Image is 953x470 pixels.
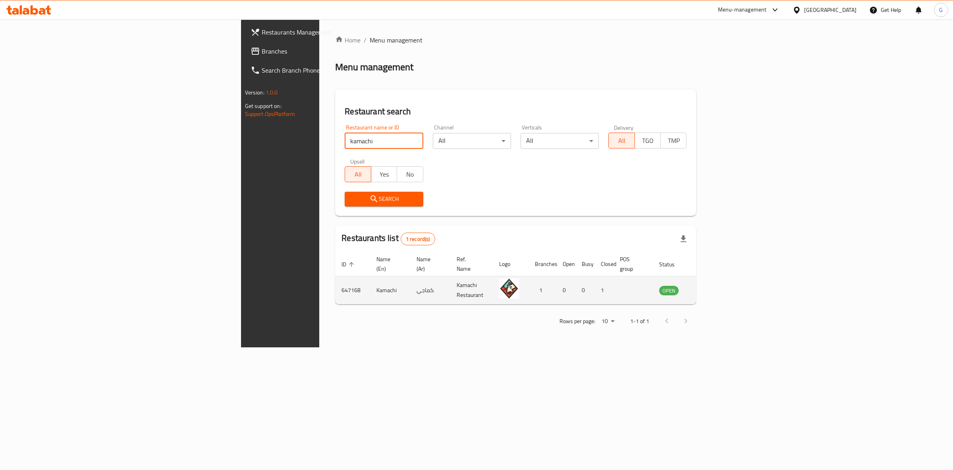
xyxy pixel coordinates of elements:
[401,235,435,243] span: 1 record(s)
[559,316,595,326] p: Rows per page:
[608,133,635,148] button: All
[371,166,397,182] button: Yes
[341,260,357,269] span: ID
[244,42,400,61] a: Branches
[804,6,857,14] div: [GEOGRAPHIC_DATA]
[345,192,423,206] button: Search
[529,276,556,304] td: 1
[635,133,661,148] button: TGO
[450,276,493,304] td: Kamachi Restaurant
[638,135,658,146] span: TGO
[529,252,556,276] th: Branches
[575,252,594,276] th: Busy
[335,252,722,304] table: enhanced table
[718,5,767,15] div: Menu-management
[939,6,943,14] span: G
[594,252,613,276] th: Closed
[417,254,441,274] span: Name (Ar)
[556,252,575,276] th: Open
[400,169,420,180] span: No
[345,166,371,182] button: All
[694,252,722,276] th: Action
[245,87,264,98] span: Version:
[266,87,278,98] span: 1.0.0
[612,135,631,146] span: All
[348,169,368,180] span: All
[674,229,693,248] div: Export file
[556,276,575,304] td: 0
[598,316,617,327] div: Rows per page:
[376,254,401,274] span: Name (En)
[262,27,394,37] span: Restaurants Management
[410,276,450,304] td: كماجي
[345,133,423,149] input: Search for restaurant name or ID..
[664,135,683,146] span: TMP
[262,46,394,56] span: Branches
[614,125,634,130] label: Delivery
[350,158,365,164] label: Upsell
[341,232,435,245] h2: Restaurants list
[401,233,435,245] div: Total records count
[499,279,519,299] img: Kamachi
[433,133,511,149] div: All
[244,23,400,42] a: Restaurants Management
[245,101,282,111] span: Get support on:
[245,109,295,119] a: Support.OpsPlatform
[594,276,613,304] td: 1
[335,35,696,45] nav: breadcrumb
[374,169,394,180] span: Yes
[660,133,687,148] button: TMP
[630,316,649,326] p: 1-1 of 1
[620,254,643,274] span: POS group
[351,194,417,204] span: Search
[262,65,394,75] span: Search Branch Phone
[345,106,687,118] h2: Restaurant search
[575,276,594,304] td: 0
[521,133,599,149] div: All
[397,166,423,182] button: No
[244,61,400,80] a: Search Branch Phone
[659,260,685,269] span: Status
[493,252,529,276] th: Logo
[659,286,679,295] span: OPEN
[457,254,483,274] span: Ref. Name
